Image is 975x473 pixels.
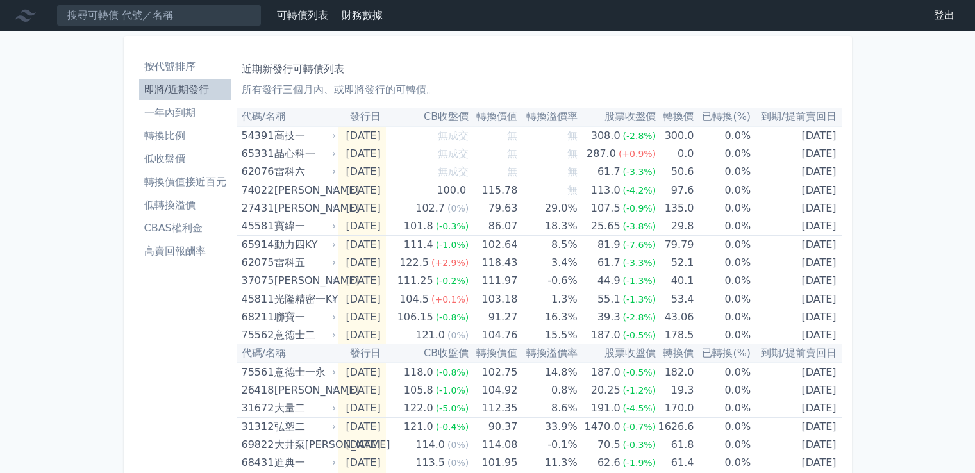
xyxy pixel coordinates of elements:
td: 1626.6 [656,418,694,436]
td: 0.0% [694,363,751,381]
span: (-1.3%) [623,294,656,304]
a: 按代號排序 [139,56,231,77]
td: 15.5% [517,326,577,344]
span: 無 [507,129,517,142]
div: 進典一 [274,454,333,472]
div: 113.0 [588,181,623,199]
td: [DATE] [751,217,841,236]
th: 已轉換(%) [694,108,751,126]
li: 高賣回報酬率 [139,244,231,259]
td: [DATE] [751,181,841,200]
td: [DATE] [751,290,841,309]
td: 0.0% [694,199,751,217]
a: 可轉債列表 [277,9,328,21]
span: (-4.2%) [623,185,656,195]
a: 一年內到期 [139,103,231,123]
th: 發行日 [338,108,385,126]
td: 0.0% [694,145,751,163]
div: 187.0 [588,326,623,344]
td: 0.0% [694,418,751,436]
div: 68431 [242,454,271,472]
span: (0%) [447,330,469,340]
a: 財務數據 [342,9,383,21]
td: 8.5% [517,236,577,254]
td: [DATE] [751,254,841,272]
span: 無 [567,147,578,160]
a: 高賣回報酬率 [139,241,231,261]
a: 即將/近期發行 [139,79,231,100]
div: 20.25 [588,381,623,399]
div: 113.5 [413,454,447,472]
a: 轉換價值接近百元 [139,172,231,192]
td: 91.27 [469,308,517,326]
div: 114.0 [413,436,447,454]
td: [DATE] [338,363,385,381]
div: 雷科五 [274,254,333,272]
div: 雷科六 [274,163,333,181]
a: 登出 [924,5,965,26]
span: (-1.2%) [623,385,656,395]
li: 低收盤價 [139,151,231,167]
td: [DATE] [338,254,385,272]
td: 0.0% [694,126,751,145]
td: 52.1 [656,254,694,272]
td: 104.92 [469,381,517,399]
div: 187.0 [588,363,623,381]
div: 68211 [242,308,271,326]
td: 19.3 [656,381,694,399]
div: 104.5 [397,290,431,308]
div: 弘塑二 [274,418,333,436]
td: [DATE] [751,272,841,290]
td: 0.0% [694,254,751,272]
span: (0%) [447,458,469,468]
td: -0.6% [517,272,577,290]
div: 44.9 [595,272,623,290]
div: 27431 [242,199,271,217]
div: 107.5 [588,199,623,217]
td: 61.8 [656,436,694,454]
div: 102.7 [413,199,447,217]
td: 115.78 [469,181,517,200]
a: CBAS權利金 [139,218,231,238]
td: [DATE] [338,436,385,454]
span: 無 [507,147,517,160]
span: (-0.9%) [623,203,656,213]
div: 65331 [242,145,271,163]
div: 118.0 [401,363,436,381]
div: 122.5 [397,254,431,272]
div: 25.65 [588,217,623,235]
td: [DATE] [338,145,385,163]
th: 到期/提前賣回日 [751,108,841,126]
td: 29.0% [517,199,577,217]
th: CB收盤價 [386,344,469,363]
td: 97.6 [656,181,694,200]
span: 無 [507,165,517,178]
td: [DATE] [338,326,385,344]
div: 45581 [242,217,271,235]
td: 1.3% [517,290,577,309]
td: 178.5 [656,326,694,344]
td: 0.8% [517,381,577,399]
td: [DATE] [751,163,841,181]
div: 75561 [242,363,271,381]
div: 105.8 [401,381,436,399]
span: (-0.3%) [436,221,469,231]
span: (-1.0%) [436,385,469,395]
th: 轉換價 [656,108,694,126]
th: 已轉換(%) [694,344,751,363]
div: 26418 [242,381,271,399]
th: 到期/提前賣回日 [751,344,841,363]
div: 大量二 [274,399,333,417]
span: (-3.3%) [623,258,656,268]
td: [DATE] [338,163,385,181]
div: 39.3 [595,308,623,326]
td: [DATE] [338,399,385,418]
div: 69822 [242,436,271,454]
td: 0.0% [694,217,751,236]
td: [DATE] [338,236,385,254]
div: 121.0 [413,326,447,344]
td: -0.1% [517,436,577,454]
td: [DATE] [751,236,841,254]
td: [DATE] [338,272,385,290]
td: [DATE] [338,381,385,399]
